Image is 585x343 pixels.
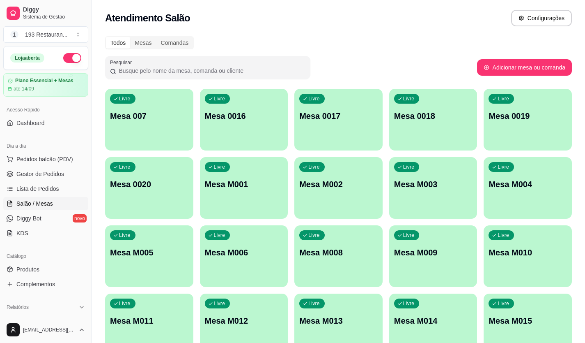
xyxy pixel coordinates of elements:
[394,178,473,190] p: Mesa M003
[110,110,188,122] p: Mesa 007
[394,315,473,327] p: Mesa M014
[16,119,45,127] span: Dashboard
[205,315,283,327] p: Mesa M012
[119,164,131,170] p: Livre
[3,227,88,240] a: KDS
[110,315,188,327] p: Mesa M011
[23,6,85,14] span: Diggy
[16,170,64,178] span: Gestor de Pedidos
[3,116,88,130] a: Dashboard
[294,89,383,151] button: LivreMesa 0017
[214,164,225,170] p: Livre
[308,232,320,239] p: Livre
[403,164,415,170] p: Livre
[110,178,188,190] p: Mesa 0020
[294,225,383,287] button: LivreMesa M008
[3,278,88,291] a: Complementos
[214,300,225,307] p: Livre
[3,197,88,210] a: Salão / Mesas
[498,232,509,239] p: Livre
[294,157,383,219] button: LivreMesa M002
[3,103,88,116] div: Acesso Rápido
[10,30,18,39] span: 1
[105,12,190,25] h2: Atendimento Salão
[403,95,415,102] p: Livre
[16,229,28,237] span: KDS
[489,247,567,258] p: Mesa M010
[16,214,41,222] span: Diggy Bot
[3,212,88,225] a: Diggy Botnovo
[3,167,88,181] a: Gestor de Pedidos
[10,53,44,63] div: Loja aberta
[116,67,305,75] input: Pesquisar
[105,225,193,287] button: LivreMesa M005
[389,225,477,287] button: LivreMesa M009
[484,157,572,219] button: LivreMesa M004
[389,89,477,151] button: LivreMesa 0018
[389,157,477,219] button: LivreMesa M003
[3,3,88,23] a: DiggySistema de Gestão
[403,232,415,239] p: Livre
[477,59,572,76] button: Adicionar mesa ou comanda
[498,164,509,170] p: Livre
[205,178,283,190] p: Mesa M001
[498,95,509,102] p: Livre
[16,185,59,193] span: Lista de Pedidos
[119,232,131,239] p: Livre
[205,247,283,258] p: Mesa M006
[119,300,131,307] p: Livre
[498,300,509,307] p: Livre
[156,37,193,49] div: Comandas
[394,247,473,258] p: Mesa M009
[23,327,75,333] span: [EMAIL_ADDRESS][DOMAIN_NAME]
[489,110,567,122] p: Mesa 0019
[15,78,73,84] article: Plano Essencial + Mesas
[105,157,193,219] button: LivreMesa 0020
[16,155,73,163] span: Pedidos balcão (PDV)
[403,300,415,307] p: Livre
[110,59,135,66] label: Pesquisar
[308,300,320,307] p: Livre
[63,53,81,63] button: Alterar Status
[16,199,53,208] span: Salão / Mesas
[3,182,88,195] a: Lista de Pedidos
[3,263,88,276] a: Produtos
[14,86,34,92] article: até 14/09
[308,95,320,102] p: Livre
[214,232,225,239] p: Livre
[200,89,288,151] button: LivreMesa 0016
[3,320,88,340] button: [EMAIL_ADDRESS][DOMAIN_NAME]
[299,110,378,122] p: Mesa 0017
[484,89,572,151] button: LivreMesa 0019
[394,110,473,122] p: Mesa 0018
[489,315,567,327] p: Mesa M015
[110,247,188,258] p: Mesa M005
[3,250,88,263] div: Catálogo
[511,10,572,26] button: Configurações
[3,314,88,327] a: Relatórios de vendas
[119,95,131,102] p: Livre
[16,280,55,288] span: Complementos
[3,139,88,153] div: Dia a dia
[23,14,85,20] span: Sistema de Gestão
[105,89,193,151] button: LivreMesa 007
[3,73,88,97] a: Plano Essencial + Mesasaté 14/09
[16,316,71,324] span: Relatórios de vendas
[16,265,39,273] span: Produtos
[484,225,572,287] button: LivreMesa M010
[3,153,88,166] button: Pedidos balcão (PDV)
[130,37,156,49] div: Mesas
[7,304,29,311] span: Relatórios
[106,37,130,49] div: Todos
[25,30,68,39] div: 193 Restauran ...
[200,157,288,219] button: LivreMesa M001
[200,225,288,287] button: LivreMesa M006
[308,164,320,170] p: Livre
[205,110,283,122] p: Mesa 0016
[299,247,378,258] p: Mesa M008
[489,178,567,190] p: Mesa M004
[3,26,88,43] button: Select a team
[299,315,378,327] p: Mesa M013
[299,178,378,190] p: Mesa M002
[214,95,225,102] p: Livre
